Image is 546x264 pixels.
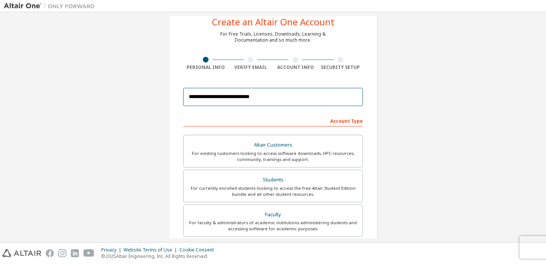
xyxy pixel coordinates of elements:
img: linkedin.svg [71,249,79,257]
div: Account Info [273,64,318,70]
img: facebook.svg [46,249,54,257]
div: Website Terms of Use [124,247,179,253]
div: For existing customers looking to access software downloads, HPC resources, community, trainings ... [188,150,358,162]
div: For faculty & administrators of academic institutions administering students and accessing softwa... [188,220,358,232]
p: © 2025 Altair Engineering, Inc. All Rights Reserved. [101,253,218,259]
img: instagram.svg [58,249,66,257]
div: Faculty [188,209,358,220]
div: Security Setup [318,64,363,70]
div: For currently enrolled students looking to access the free Altair Student Edition bundle and all ... [188,185,358,197]
div: Privacy [101,247,124,253]
div: Verify Email [228,64,273,70]
div: Create an Altair One Account [212,17,334,27]
div: Cookie Consent [179,247,218,253]
div: Personal Info [183,64,228,70]
div: Account Type [183,114,363,127]
div: Students [188,175,358,185]
img: Altair One [4,2,99,10]
img: youtube.svg [83,249,94,257]
div: For Free Trials, Licenses, Downloads, Learning & Documentation and so much more. [220,31,326,43]
img: altair_logo.svg [2,249,41,257]
div: Altair Customers [188,140,358,150]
